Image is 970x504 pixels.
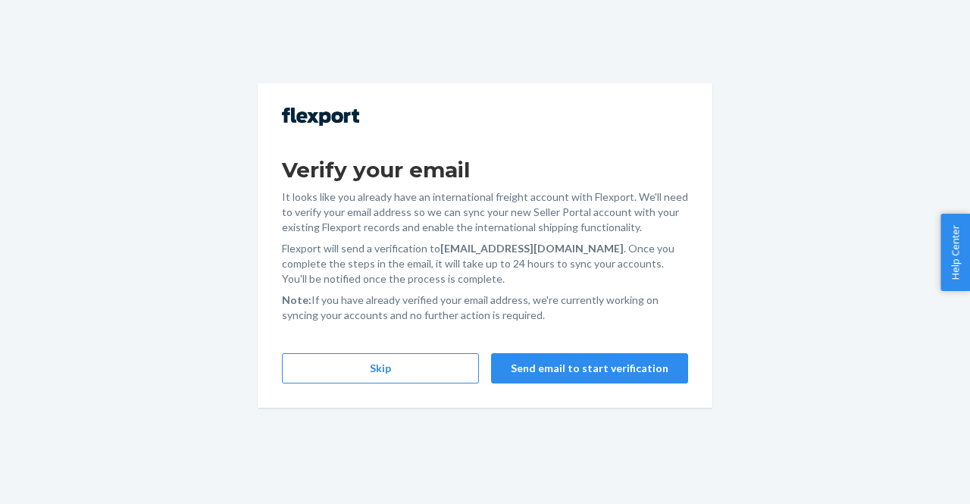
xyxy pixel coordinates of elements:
[282,241,688,286] p: Flexport will send a verification to . Once you complete the steps in the email, it will take up ...
[440,242,624,255] strong: [EMAIL_ADDRESS][DOMAIN_NAME]
[282,293,688,323] p: If you have already verified your email address, we're currently working on syncing your accounts...
[491,353,688,383] button: Send email to start verification
[282,156,688,183] h1: Verify your email
[940,214,970,291] button: Help Center
[282,293,311,306] strong: Note:
[282,108,359,126] img: Flexport logo
[282,353,479,383] button: Skip
[282,189,688,235] p: It looks like you already have an international freight account with Flexport. We'll need to veri...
